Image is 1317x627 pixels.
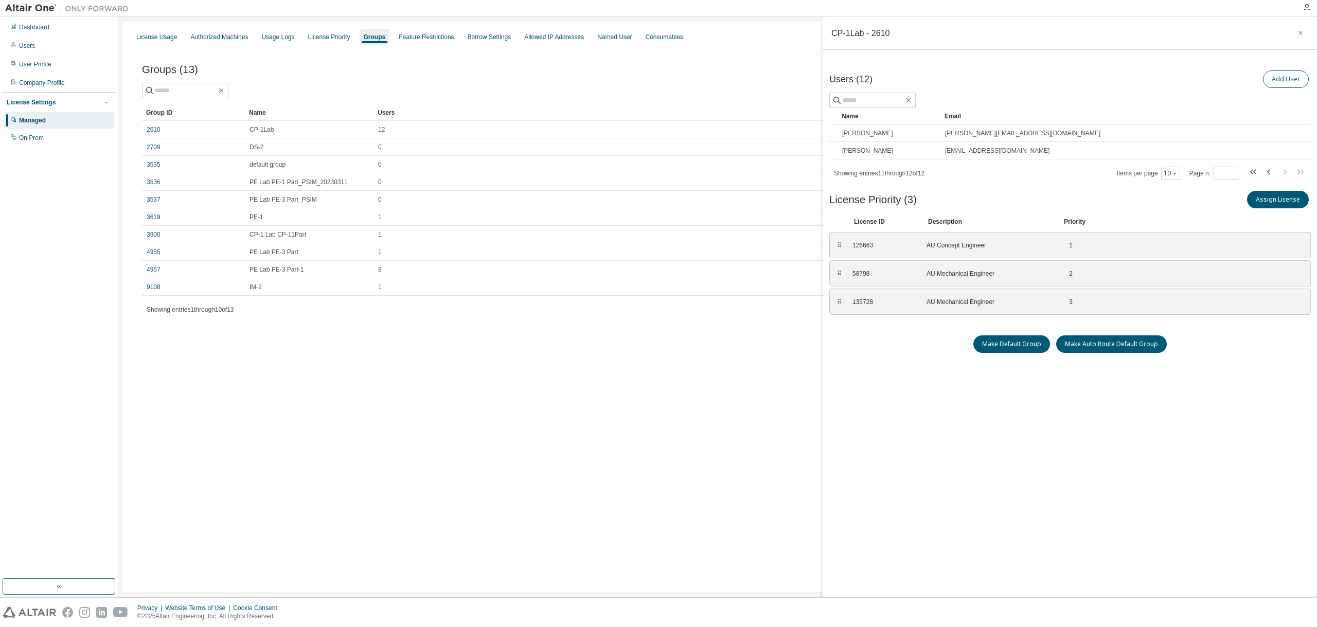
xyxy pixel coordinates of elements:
span: PE Lab PE-3 Part-1 [250,265,304,274]
img: Altair One [5,3,134,13]
span: CP-1 Lab CP-11Part [250,230,306,239]
img: facebook.svg [62,607,73,618]
button: Add User [1263,70,1309,88]
span: [PERSON_NAME] [842,129,893,137]
div: 3 [1062,298,1073,306]
span: 1 [378,283,382,291]
div: AU Mechanical Engineer [927,298,1050,306]
button: Make Default Group [973,335,1050,353]
span: DS-2 [250,143,263,151]
a: 4957 [147,265,161,274]
div: AU Concept Engineer [927,241,1050,249]
div: Users [19,42,35,50]
div: Company Profile [19,79,65,87]
div: AU Mechanical Engineer [927,270,1050,278]
div: 58798 [852,270,914,278]
a: 4955 [147,248,161,256]
div: ⠿ [836,241,842,249]
div: Groups [364,33,386,41]
img: linkedin.svg [96,607,107,618]
div: Email [945,108,1290,124]
p: © 2025 Altair Engineering, Inc. All Rights Reserved. [137,612,283,621]
span: [EMAIL_ADDRESS][DOMAIN_NAME] [945,147,1049,155]
div: Privacy [137,604,165,612]
a: 3619 [147,213,161,221]
div: Dashboard [19,23,49,31]
span: Showing entries 11 through 12 of 12 [834,170,924,177]
span: 0 [378,195,382,204]
span: 1 [378,213,382,221]
div: 126663 [852,241,914,249]
span: Items per page [1117,167,1180,180]
div: 1 [1062,241,1073,249]
div: ⠿ [836,270,842,278]
span: Showing entries 1 through 10 of 13 [147,306,234,313]
div: Description [928,218,1052,226]
span: [PERSON_NAME][EMAIL_ADDRESS][DOMAIN_NAME] [945,129,1100,137]
div: On Prem [19,134,44,142]
a: 3535 [147,160,161,169]
div: Managed [19,116,46,124]
span: PE-1 [250,213,263,221]
span: Groups (13) [142,64,198,76]
img: instagram.svg [79,607,90,618]
div: License Settings [7,98,56,106]
div: ⠿ [836,298,842,306]
div: Feature Restrictions [399,33,454,41]
span: 0 [378,143,382,151]
a: 3537 [147,195,161,204]
div: 2 [1062,270,1073,278]
div: License Usage [136,33,177,41]
div: Group ID [146,104,241,121]
span: 12 [378,126,385,134]
a: 2709 [147,143,161,151]
div: 135728 [852,298,914,306]
div: CP-1Lab - 2610 [831,29,890,37]
div: License ID [854,218,916,226]
img: youtube.svg [113,607,128,618]
a: 3900 [147,230,161,239]
a: 2610 [147,126,161,134]
a: 9108 [147,283,161,291]
span: Page n. [1189,167,1238,180]
div: License Priority [308,33,350,41]
div: Named User [597,33,632,41]
span: 8 [378,265,382,274]
div: Priority [1064,218,1085,226]
span: [PERSON_NAME] [842,147,893,155]
span: IM-2 [250,283,262,291]
div: Authorized Machines [190,33,248,41]
span: default group [250,160,286,169]
span: PE Lab PE-3 Part [250,248,298,256]
span: PE Lab PE-1 Part_PSIM_20230311 [250,178,348,186]
img: altair_logo.svg [3,607,56,618]
span: License Priority (3) [829,194,917,206]
div: Borrow Settings [468,33,511,41]
button: Make Auto Route Default Group [1056,335,1167,353]
a: 3536 [147,178,161,186]
span: 1 [378,230,382,239]
span: PE Lab PE-3 Part_PSIM [250,195,317,204]
button: 10 [1164,169,1178,177]
span: 0 [378,178,382,186]
div: Users [378,104,1265,121]
div: Usage Logs [261,33,294,41]
span: CP-1Lab [250,126,274,134]
button: Assign License [1247,191,1309,208]
div: Cookie Consent [233,604,283,612]
div: Consumables [646,33,683,41]
div: Name [842,108,936,124]
span: Users (12) [829,74,873,85]
div: Website Terms of Use [165,604,233,612]
div: Allowed IP Addresses [524,33,584,41]
span: 1 [378,248,382,256]
span: 0 [378,160,382,169]
div: User Profile [19,60,51,68]
div: Name [249,104,369,121]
